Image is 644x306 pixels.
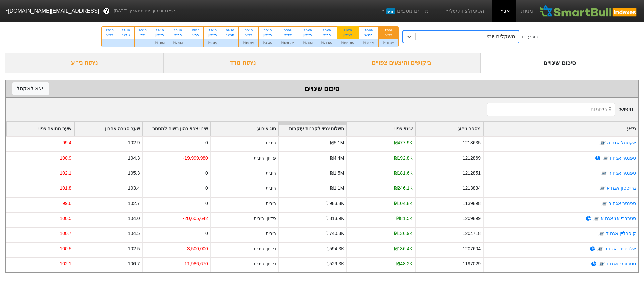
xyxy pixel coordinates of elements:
div: שלישי [281,33,294,37]
div: Toggle SortBy [347,122,415,136]
a: ספנסר אגח ה [608,170,636,176]
div: רביעי [191,33,199,37]
a: ספנסר אגח ב [609,201,636,206]
div: 12/10 [208,28,217,33]
div: 0 [205,200,208,207]
div: 1218635 [463,139,481,146]
img: tase link [597,246,604,252]
div: חמישי [173,33,183,37]
div: ריבית [266,139,276,146]
div: ₪20.3M [379,39,398,47]
div: סוג עדכון [520,33,539,40]
div: 104.0 [128,215,140,222]
div: רביעי [106,33,114,37]
div: ₪138.2M [277,39,299,47]
img: tase link [598,261,605,267]
div: 102.7 [128,200,140,207]
div: ₪81.5K [396,215,412,222]
div: ₪813.9K [326,215,344,222]
div: ₪983.8K [326,200,344,207]
div: 1204718 [463,230,481,237]
a: גרייסטון אגח א [607,185,636,191]
div: 106.7 [128,260,140,267]
div: חמישי [321,33,333,37]
div: 104.5 [128,230,140,237]
div: ₪181.6K [394,170,413,177]
div: - [102,39,118,47]
div: ₪192.8K [394,155,413,162]
div: - [135,39,151,47]
div: 100.5 [60,215,71,222]
div: 100.9 [60,155,71,162]
div: - [222,39,238,47]
div: 0 [205,139,208,146]
div: ₪53.1M [359,39,379,47]
div: -11,986,670 [183,260,208,267]
div: 25/09 [321,28,333,33]
img: tase link [601,170,607,177]
div: ₪529.3K [326,260,344,267]
button: ייצא לאקסל [12,82,49,95]
div: 05/10 [263,28,272,33]
img: tase link [599,140,606,146]
div: ₪3.8M [151,39,169,47]
div: ריבית [266,185,276,192]
div: 100.7 [60,230,71,237]
a: סטרוברי אגח ד [606,261,636,266]
div: 100.5 [60,245,71,252]
div: חמישי [226,33,234,37]
div: ₪104.8K [394,200,413,207]
div: ₪71.6M [317,39,337,47]
div: סיכום שינויים [12,84,632,94]
div: 102.9 [128,139,140,146]
span: לפי נתוני סוף יום מתאריך [DATE] [114,8,175,14]
div: ₪491.8M [337,39,359,47]
div: 99.4 [62,139,71,146]
div: - [118,39,134,47]
a: אלטיטיוד אגח ב [605,246,636,251]
div: פדיון, ריבית [254,260,276,267]
div: 102.1 [60,170,71,177]
div: פדיון, ריבית [254,245,276,252]
span: חיפוש : [487,103,633,116]
div: Toggle SortBy [211,122,278,136]
div: 101.8 [60,185,71,192]
div: 09/10 [226,28,234,33]
div: ₪9.3M [204,39,221,47]
img: tase link [598,230,605,237]
a: ספנסר אגח ו [610,155,636,161]
div: ₪7.6M [299,39,317,47]
div: 22/10 [106,28,114,33]
div: 19/10 [155,28,165,33]
div: חמישי [363,33,375,37]
div: 1197029 [463,260,481,267]
div: ₪594.3K [326,245,344,252]
div: 0 [205,170,208,177]
div: Toggle SortBy [484,122,638,136]
div: 21/09 [341,28,355,33]
a: סטרברי אנ אגח א [601,216,636,221]
div: 0 [205,185,208,192]
div: Toggle SortBy [6,122,74,136]
div: ראשון [263,33,272,37]
div: ראשון [208,33,217,37]
div: ראשון [341,33,355,37]
div: ₪1.5M [330,170,344,177]
div: 0 [205,230,208,237]
div: ₪136.4K [394,245,413,252]
img: tase link [602,155,609,162]
div: ₪5.1M [330,139,344,146]
div: ריבית [266,230,276,237]
div: פדיון, ריבית [254,155,276,162]
div: ₪19.9M [239,39,259,47]
div: -20,605,642 [183,215,208,222]
div: 1213834 [463,185,481,192]
div: ₪7.9M [169,39,187,47]
img: SmartBull [538,4,639,18]
div: 16/10 [173,28,183,33]
div: 102.5 [128,245,140,252]
div: 08/10 [243,28,255,33]
div: -19,999,980 [183,155,208,162]
div: ₪740.3K [326,230,344,237]
div: 104.3 [128,155,140,162]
